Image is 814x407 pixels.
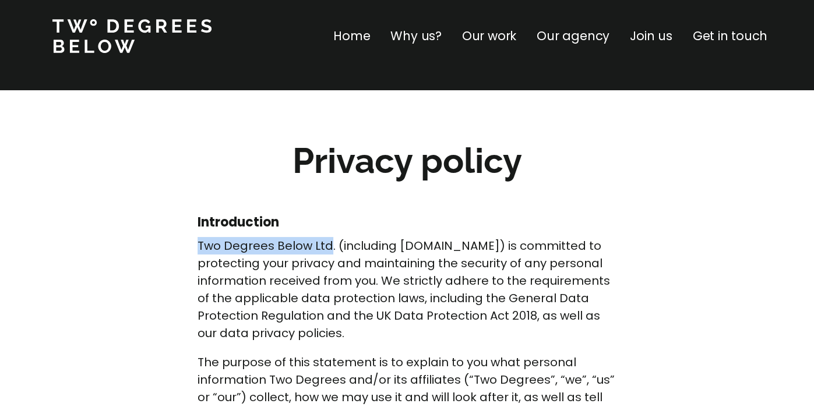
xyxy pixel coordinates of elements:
[693,27,767,45] a: Get in touch
[198,237,616,342] p: Two Degrees Below Ltd. (including [DOMAIN_NAME]) is committed to protecting your privacy and main...
[390,27,442,45] a: Why us?
[333,27,370,45] a: Home
[198,214,616,231] h4: Introduction
[630,27,672,45] a: Join us
[232,137,582,185] h2: Privacy policy
[537,27,609,45] a: Our agency
[462,27,516,45] a: Our work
